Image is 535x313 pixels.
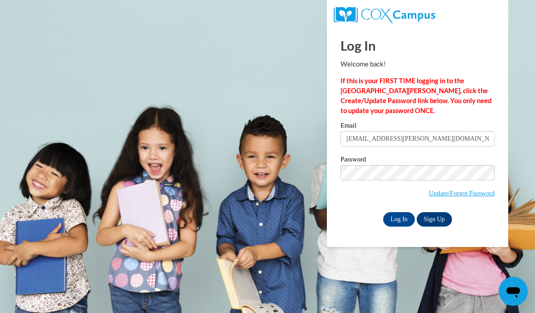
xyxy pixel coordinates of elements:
[429,190,495,197] a: Update/Forgot Password
[340,122,495,131] label: Email
[340,36,495,55] h1: Log In
[417,212,452,227] a: Sign Up
[334,7,435,23] img: COX Campus
[383,212,415,227] input: Log In
[340,59,495,69] p: Welcome back!
[340,156,495,165] label: Password
[499,277,528,306] iframe: Button to launch messaging window
[340,77,491,114] strong: If this is your FIRST TIME logging in to the [GEOGRAPHIC_DATA][PERSON_NAME], click the Create/Upd...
